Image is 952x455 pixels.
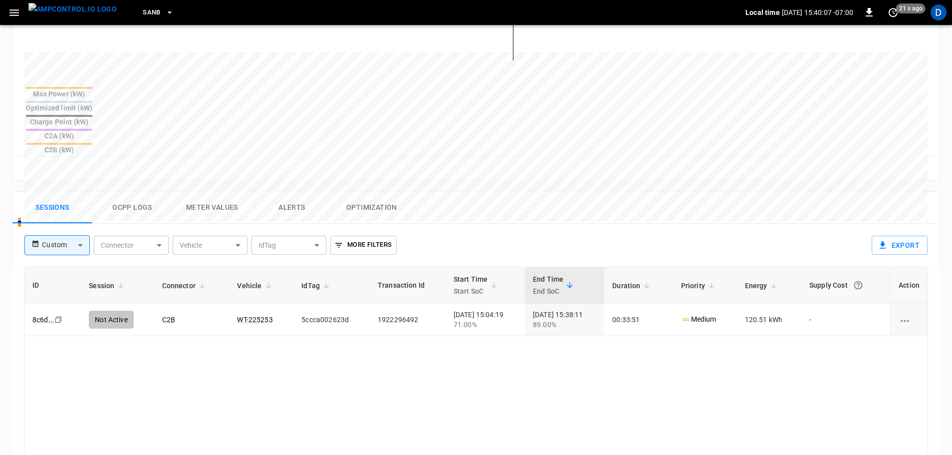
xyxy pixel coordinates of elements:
[899,315,920,325] div: charging session options
[301,280,333,292] span: IdTag
[745,7,780,17] p: Local time
[24,267,928,336] table: sessions table
[12,192,92,224] button: Sessions
[849,276,867,294] button: The cost of your charging session based on your supply rates
[931,4,947,20] div: profile-icon
[454,273,488,297] div: Start Time
[143,7,161,18] span: SanB
[533,273,576,297] span: End TimeEnd SoC
[454,285,488,297] p: Start SoC
[162,280,209,292] span: Connector
[612,280,653,292] span: Duration
[89,280,127,292] span: Session
[809,276,882,294] div: Supply Cost
[745,280,780,292] span: Energy
[681,280,718,292] span: Priority
[872,236,928,255] button: Export
[454,273,501,297] span: Start TimeStart SoC
[885,4,901,20] button: set refresh interval
[332,192,412,224] button: Optimization
[533,285,563,297] p: End SoC
[28,3,117,15] img: ampcontrol.io logo
[42,236,89,255] div: Custom
[370,267,446,304] th: Transaction Id
[890,267,928,304] th: Action
[533,273,563,297] div: End Time
[252,192,332,224] button: Alerts
[330,236,397,255] button: More Filters
[172,192,252,224] button: Meter Values
[24,267,81,304] th: ID
[896,3,926,13] span: 21 s ago
[92,192,172,224] button: Ocpp logs
[782,7,853,17] p: [DATE] 15:40:07 -07:00
[237,280,274,292] span: Vehicle
[139,3,178,22] button: SanB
